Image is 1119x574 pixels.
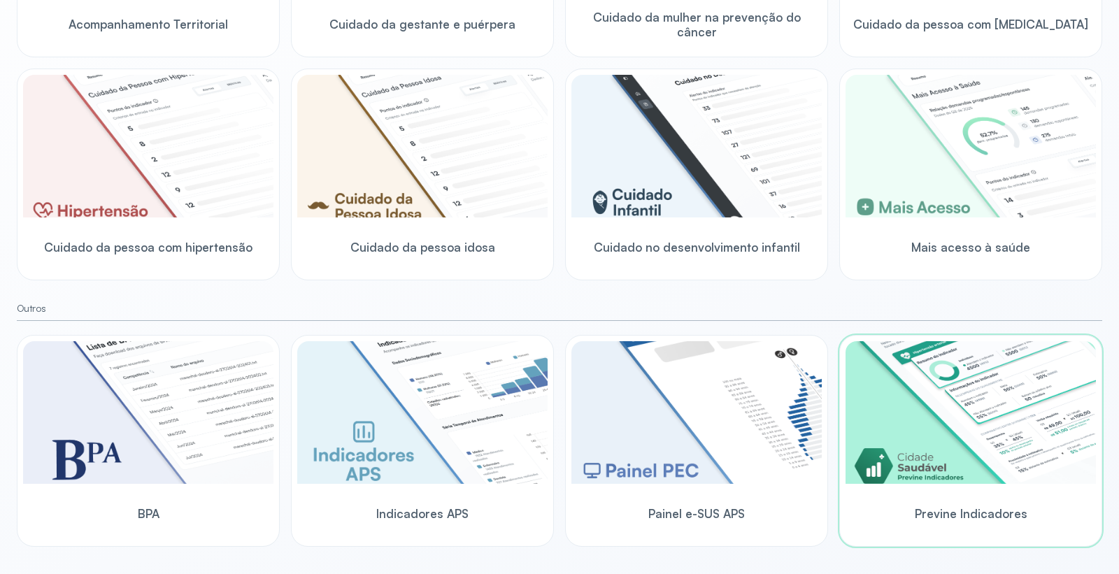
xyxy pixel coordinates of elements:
span: Previne Indicadores [915,506,1027,521]
small: Outros [17,303,1102,315]
span: Cuidado da mulher na prevenção do câncer [571,10,822,40]
img: aps-indicators.png [297,341,548,484]
img: bpa.png [23,341,273,484]
img: hypertension.png [23,75,273,217]
span: BPA [138,506,159,521]
img: pec-panel.png [571,341,822,484]
span: Cuidado da pessoa com [MEDICAL_DATA] [853,17,1088,31]
span: Indicadores APS [376,506,469,521]
img: healthcare-greater-access.png [846,75,1096,217]
span: Mais acesso à saúde [911,240,1030,254]
span: Cuidado no desenvolvimento infantil [594,240,800,254]
span: Cuidado da gestante e puérpera [329,17,515,31]
span: Acompanhamento Territorial [69,17,228,31]
span: Cuidado da pessoa com hipertensão [44,240,252,254]
img: child-development.png [571,75,822,217]
img: elderly.png [297,75,548,217]
img: previne-brasil.png [846,341,1096,484]
span: Painel e-SUS APS [648,506,745,521]
span: Cuidado da pessoa idosa [350,240,495,254]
